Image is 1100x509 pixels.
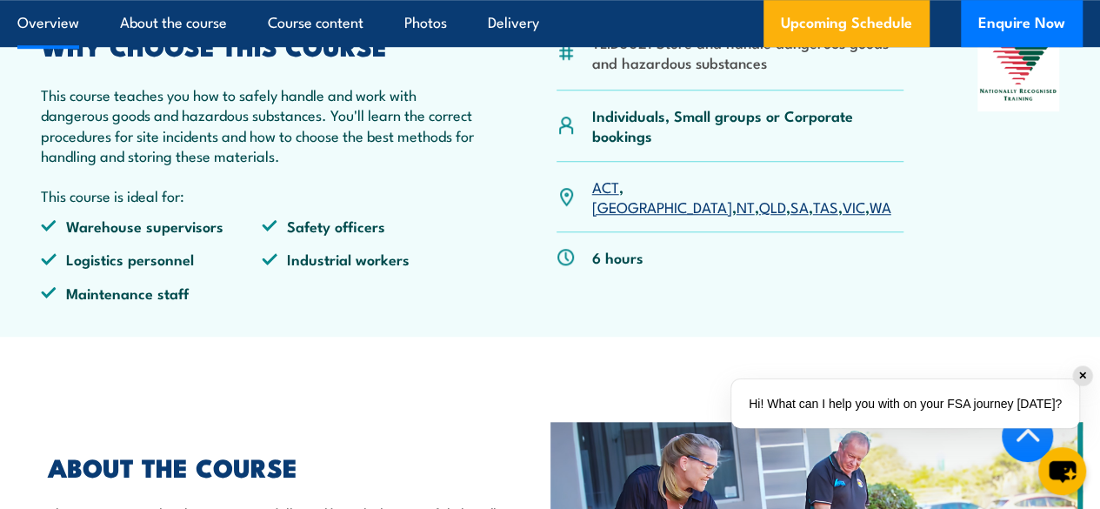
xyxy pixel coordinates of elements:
[41,283,262,303] li: Maintenance staff
[592,247,643,267] p: 6 hours
[592,176,619,197] a: ACT
[977,34,1059,111] img: Nationally Recognised Training logo.
[592,105,904,146] p: Individuals, Small groups or Corporate bookings
[592,196,732,217] a: [GEOGRAPHIC_DATA]
[731,379,1079,428] div: Hi! What can I help you with on your FSA journey [DATE]?
[1038,447,1086,495] button: chat-button
[870,196,891,217] a: WA
[737,196,755,217] a: NT
[41,249,262,269] li: Logistics personnel
[41,84,483,166] p: This course teaches you how to safely handle and work with dangerous goods and hazardous substanc...
[592,177,904,218] p: , , , , , , ,
[41,34,483,57] h2: WHY CHOOSE THIS COURSE
[843,196,865,217] a: VIC
[1073,366,1092,385] div: ✕
[592,32,904,73] li: TLID0021 Store and handle dangerous goods and hazardous substances
[262,249,483,269] li: Industrial workers
[262,216,483,236] li: Safety officers
[759,196,786,217] a: QLD
[41,185,483,205] p: This course is ideal for:
[41,216,262,236] li: Warehouse supervisors
[813,196,838,217] a: TAS
[790,196,809,217] a: SA
[48,455,524,478] h2: ABOUT THE COURSE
